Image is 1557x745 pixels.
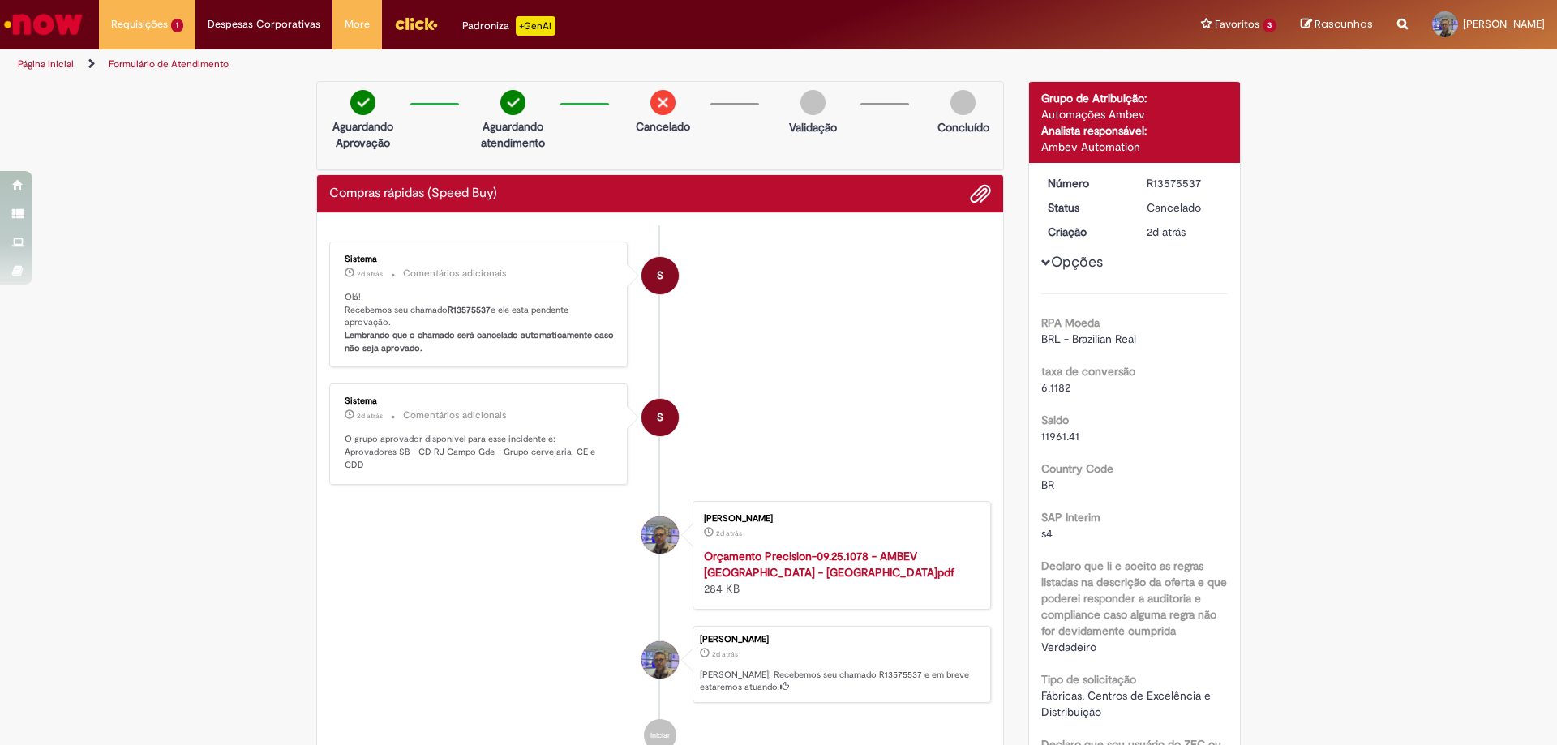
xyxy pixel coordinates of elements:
[1147,224,1222,240] div: 29/09/2025 10:02:51
[111,16,168,32] span: Requisições
[462,16,555,36] div: Padroniza
[716,529,742,538] span: 2d atrás
[700,669,982,694] p: [PERSON_NAME]! Recebemos seu chamado R13575537 e em breve estaremos atuando.
[1041,640,1096,654] span: Verdadeiro
[357,269,383,279] time: 29/09/2025 10:03:04
[350,90,375,115] img: check-circle-green.png
[1041,413,1069,427] b: Saldo
[1036,199,1135,216] dt: Status
[448,304,491,316] b: R13575537
[12,49,1026,79] ul: Trilhas de página
[800,90,826,115] img: img-circle-grey.png
[1041,477,1054,492] span: BR
[18,58,74,71] a: Página inicial
[109,58,229,71] a: Formulário de Atendimento
[1315,16,1373,32] span: Rascunhos
[403,409,507,422] small: Comentários adicionais
[641,257,679,294] div: System
[357,411,383,421] span: 2d atrás
[394,11,438,36] img: click_logo_yellow_360x200.png
[1147,225,1186,239] time: 29/09/2025 10:02:51
[324,118,402,151] p: Aguardando Aprovação
[1041,90,1229,106] div: Grupo de Atribuição:
[1147,175,1222,191] div: R13575537
[345,433,615,471] p: O grupo aprovador disponível para esse incidente é: Aprovadores SB - CD RJ Campo Gde - Grupo cerv...
[712,649,738,659] time: 29/09/2025 10:02:51
[1301,17,1373,32] a: Rascunhos
[641,516,679,554] div: Eucimar Laranjeiras Ferreira
[171,19,183,32] span: 1
[657,256,663,295] span: S
[357,269,383,279] span: 2d atrás
[1041,510,1100,524] b: SAP Interim
[950,90,976,115] img: img-circle-grey.png
[500,90,525,115] img: check-circle-green.png
[1041,688,1214,719] span: Fábricas, Centros de Excelência e Distribuição
[1041,139,1229,155] div: Ambev Automation
[1041,380,1070,395] span: 6.1182
[516,16,555,36] p: +GenAi
[1036,224,1135,240] dt: Criação
[1036,175,1135,191] dt: Número
[1041,559,1227,638] b: Declaro que li e aceito as regras listadas na descrição da oferta e que poderei responder a audit...
[1263,19,1276,32] span: 3
[345,291,615,355] p: Olá! Recebemos seu chamado e ele esta pendente aprovação.
[329,186,497,201] h2: Compras rápidas (Speed Buy) Histórico de tíquete
[1041,332,1136,346] span: BRL - Brazilian Real
[345,396,615,406] div: Sistema
[1041,315,1100,330] b: RPA Moeda
[1041,429,1079,443] span: 11961.41
[474,118,552,151] p: Aguardando atendimento
[208,16,320,32] span: Despesas Corporativas
[1041,526,1053,541] span: s4
[345,329,616,354] b: Lembrando que o chamado será cancelado automaticamente caso não seja aprovado.
[1147,199,1222,216] div: Cancelado
[712,649,738,659] span: 2d atrás
[657,398,663,437] span: S
[1147,225,1186,239] span: 2d atrás
[650,90,676,115] img: remove.png
[1215,16,1259,32] span: Favoritos
[636,118,690,135] p: Cancelado
[345,255,615,264] div: Sistema
[1041,122,1229,139] div: Analista responsável:
[1041,672,1136,687] b: Tipo de solicitação
[789,119,837,135] p: Validação
[700,635,982,644] div: [PERSON_NAME]
[1041,106,1229,122] div: Automações Ambev
[345,16,370,32] span: More
[1041,364,1135,379] b: taxa de conversão
[641,399,679,436] div: System
[641,641,679,679] div: Eucimar Laranjeiras Ferreira
[1041,461,1113,476] b: Country Code
[937,119,989,135] p: Concluído
[2,8,85,41] img: ServiceNow
[403,267,507,280] small: Comentários adicionais
[704,548,974,597] div: 284 KB
[1463,17,1545,31] span: [PERSON_NAME]
[970,183,991,204] button: Adicionar anexos
[704,514,974,524] div: [PERSON_NAME]
[704,549,954,580] a: Orçamento Precision-09.25.1078 - AMBEV [GEOGRAPHIC_DATA] - [GEOGRAPHIC_DATA]pdf
[329,626,991,704] li: Eucimar Laranjeiras Ferreira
